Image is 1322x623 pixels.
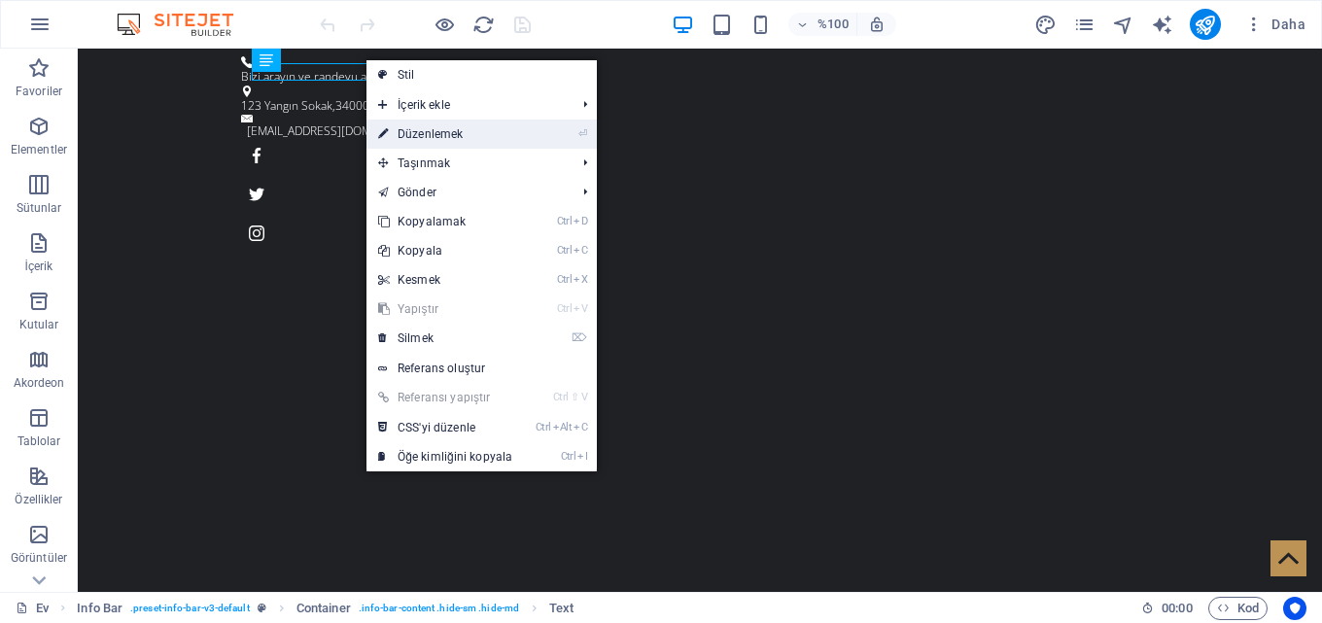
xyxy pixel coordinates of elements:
i: Yapay Zeka Yazarı [1151,14,1173,36]
font: ⏎ [578,127,587,140]
a: ⏎Düzenlemek [366,120,524,149]
font: X [581,273,587,286]
a: Seçimi iptal etmek için tıklayın. Sayfaları açmak için çift tıklayın. [16,597,49,620]
font: Akordeon [14,376,65,390]
font: D [581,215,587,227]
button: metin_oluşturucu [1151,13,1174,36]
a: CtrlAltCCSS'yi düzenle [366,413,524,442]
font: Taşınmak [398,156,450,170]
button: Kullanıcı merkezli [1283,597,1306,620]
font: Ctrl [557,273,573,286]
button: Önizleme modundan çıkıp düzenlemeye devam etmek için buraya tıklayın [433,13,456,36]
a: Gönder [366,178,568,207]
font: Öğe kimliğini kopyala [398,450,512,464]
i: Yeniden boyutlandırma sırasında seçilen cihaza uyacak şekilde yakınlaştırma seviyesi otomatik ola... [868,16,886,33]
i: Yayınla [1194,14,1216,36]
i: Navigatör [1112,14,1134,36]
font: Ctrl [561,450,576,463]
button: yeniden yükle [471,13,495,36]
font: Referansı yapıştır [398,391,491,404]
span: Click to select. Double-click to edit [296,597,351,620]
font: Özellikler [15,493,62,506]
button: tasarım [1034,13,1058,36]
font: Elementler [11,143,67,156]
font: 00 [1162,601,1175,615]
font: Kopyalamak [398,215,466,228]
font: Tablolar [17,434,61,448]
font: Daha [1271,17,1305,32]
font: Kutular [19,318,59,331]
font: I [585,450,587,463]
font: Ctrl [553,391,569,403]
span: . preset-info-bar-v3-default [130,597,250,620]
font: V [581,391,587,403]
font: Alt [560,421,572,433]
a: Referans oluştur [366,354,597,383]
font: Silmek [398,331,434,345]
a: CtrlVYapıştır [366,294,524,324]
i: Sayfalar (Ctrl+Alt+S) [1073,14,1096,36]
nav: ekmek kırıntısı [77,597,574,620]
font: Favoriler [16,85,62,98]
font: CSS'yi düzenle [398,421,475,434]
font: Ctrl [536,421,551,433]
font: Ctrl [557,244,573,257]
i: This element is a customizable preset [258,603,266,613]
font: Yapıştır [398,302,438,316]
img: Editör Logosu [112,13,258,36]
i: Tasarım (Ctrl+Alt+Y) [1034,14,1057,36]
font: Ev [36,601,49,615]
font: Görüntüler [11,551,67,565]
font: V [581,302,587,315]
a: Stil [366,60,597,89]
span: . info-bar-content .hide-sm .hide-md [359,597,519,620]
button: Kod [1208,597,1268,620]
font: Ctrl [557,215,573,227]
font: %100 [818,17,848,31]
a: CtrlIÖğe kimliğini kopyala [366,442,524,471]
font: C [581,244,587,257]
button: yayınlamak [1190,9,1221,40]
button: gezgin [1112,13,1135,36]
i: Sayfayı yeniden yükle [472,14,495,36]
font: Kesmek [398,273,440,287]
font: : [1175,601,1178,615]
font: Referans oluştur [398,362,485,375]
font: 00 [1178,601,1192,615]
span: Click to select. Double-click to edit [549,597,574,620]
font: Kod [1237,601,1259,615]
font: Ctrl [557,302,573,315]
button: sayfalar [1073,13,1096,36]
a: ⌦Silmek [366,324,524,353]
font: Gönder [398,186,436,199]
span: Click to select. Double-click to edit [77,597,122,620]
font: İçerik ekle [398,98,450,112]
font: Kopyala [398,244,442,258]
font: ⇧ [571,391,579,403]
a: CtrlCKopyala [366,236,524,265]
a: CtrlXKesmek [366,265,524,294]
font: Düzenlemek [398,127,463,141]
font: Stil [398,68,415,82]
font: ⌦ [572,331,587,344]
a: Ctrl⇧VReferansı yapıştır [366,383,524,412]
font: Sütunlar [17,201,62,215]
h6: Oturum süresi [1141,597,1193,620]
a: CtrlDKopyalamak [366,207,524,236]
font: C [581,421,587,433]
button: %100 [788,13,857,36]
font: İçerik [24,260,52,273]
button: Daha [1236,9,1313,40]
